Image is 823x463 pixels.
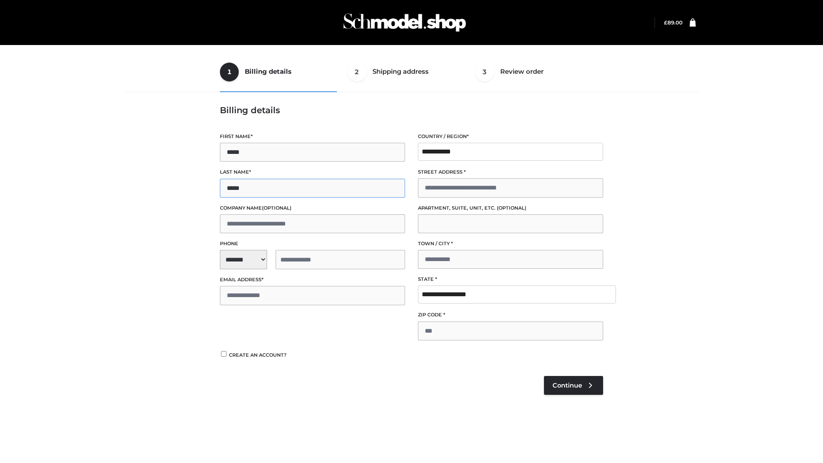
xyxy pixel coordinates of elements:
label: ZIP Code [418,311,603,319]
a: Continue [544,376,603,395]
label: Company name [220,204,405,212]
bdi: 89.00 [664,19,682,26]
span: Create an account? [229,352,287,358]
label: Phone [220,240,405,248]
label: Last name [220,168,405,176]
span: Continue [553,382,582,389]
label: Street address [418,168,603,176]
label: State [418,275,603,283]
a: £89.00 [664,19,682,26]
label: Town / City [418,240,603,248]
input: Create an account? [220,351,228,357]
label: Email address [220,276,405,284]
span: (optional) [262,205,291,211]
span: (optional) [497,205,526,211]
h3: Billing details [220,105,603,115]
label: Country / Region [418,132,603,141]
label: First name [220,132,405,141]
label: Apartment, suite, unit, etc. [418,204,603,212]
span: £ [664,19,667,26]
img: Schmodel Admin 964 [340,6,469,39]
